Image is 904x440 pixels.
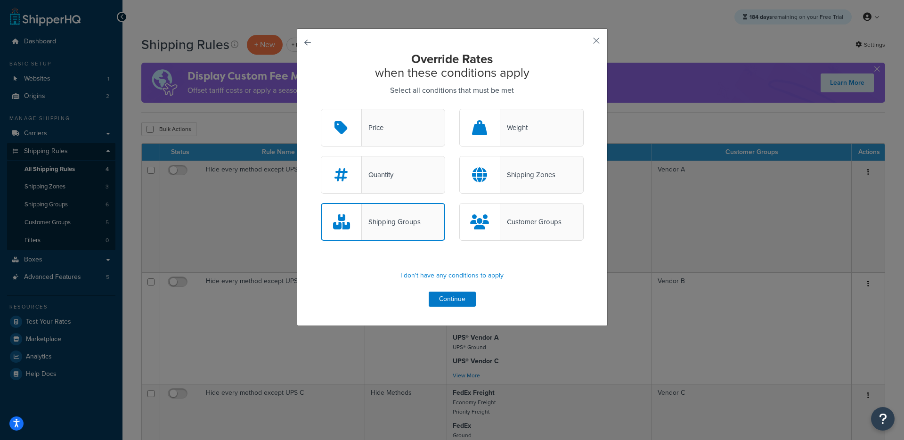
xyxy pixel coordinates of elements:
[362,121,383,134] div: Price
[321,52,584,79] h2: when these conditions apply
[500,168,555,181] div: Shipping Zones
[362,168,393,181] div: Quantity
[429,292,476,307] button: Continue
[411,50,493,68] strong: Override Rates
[362,215,421,228] div: Shipping Groups
[500,215,562,228] div: Customer Groups
[321,84,584,97] p: Select all conditions that must be met
[871,407,895,431] button: Open Resource Center
[500,121,528,134] div: Weight
[321,269,584,282] p: I don't have any conditions to apply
